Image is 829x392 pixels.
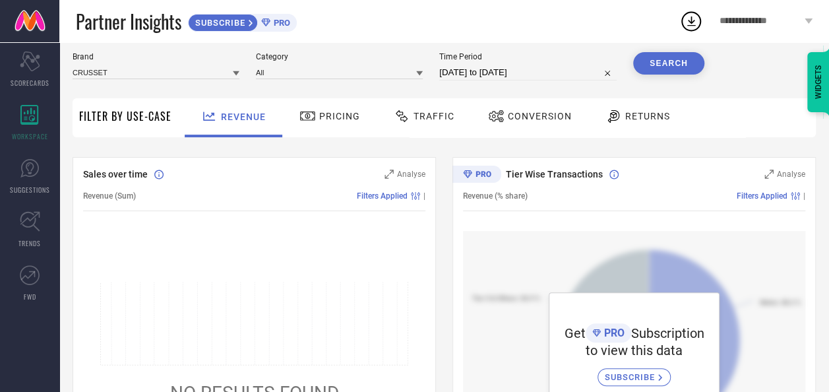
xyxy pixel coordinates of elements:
a: SUBSCRIBE [598,358,671,386]
a: SUBSCRIBEPRO [188,11,297,32]
span: PRO [601,327,625,339]
span: Brand [73,52,239,61]
span: Returns [625,111,670,121]
input: Select time period [439,65,617,81]
span: Time Period [439,52,617,61]
div: Premium [452,166,501,185]
span: Filters Applied [357,191,408,201]
span: | [803,191,805,201]
span: Revenue (% share) [463,191,528,201]
svg: Zoom [764,170,774,179]
span: Pricing [319,111,360,121]
span: SUBSCRIBE [189,18,249,28]
span: TRENDS [18,238,41,248]
span: Partner Insights [76,8,181,35]
div: Open download list [679,9,703,33]
span: Subscription [631,325,704,341]
span: PRO [270,18,290,28]
span: Sales over time [83,169,148,180]
span: Revenue [221,112,266,122]
span: SUBSCRIBE [605,372,658,382]
span: Filters Applied [737,191,787,201]
span: FWD [24,292,36,302]
span: SUGGESTIONS [10,185,50,195]
span: Tier Wise Transactions [506,169,603,180]
span: Conversion [508,111,572,121]
span: Category [256,52,423,61]
span: Analyse [777,170,805,179]
svg: Zoom [384,170,394,179]
span: Revenue (Sum) [83,191,136,201]
span: Traffic [414,111,454,121]
span: | [423,191,425,201]
span: Get [565,325,586,341]
span: Analyse [397,170,425,179]
span: to view this data [586,343,683,358]
span: WORKSPACE [12,131,48,141]
span: Filter By Use-Case [79,108,171,124]
span: SCORECARDS [11,78,49,88]
button: Search [633,52,704,75]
